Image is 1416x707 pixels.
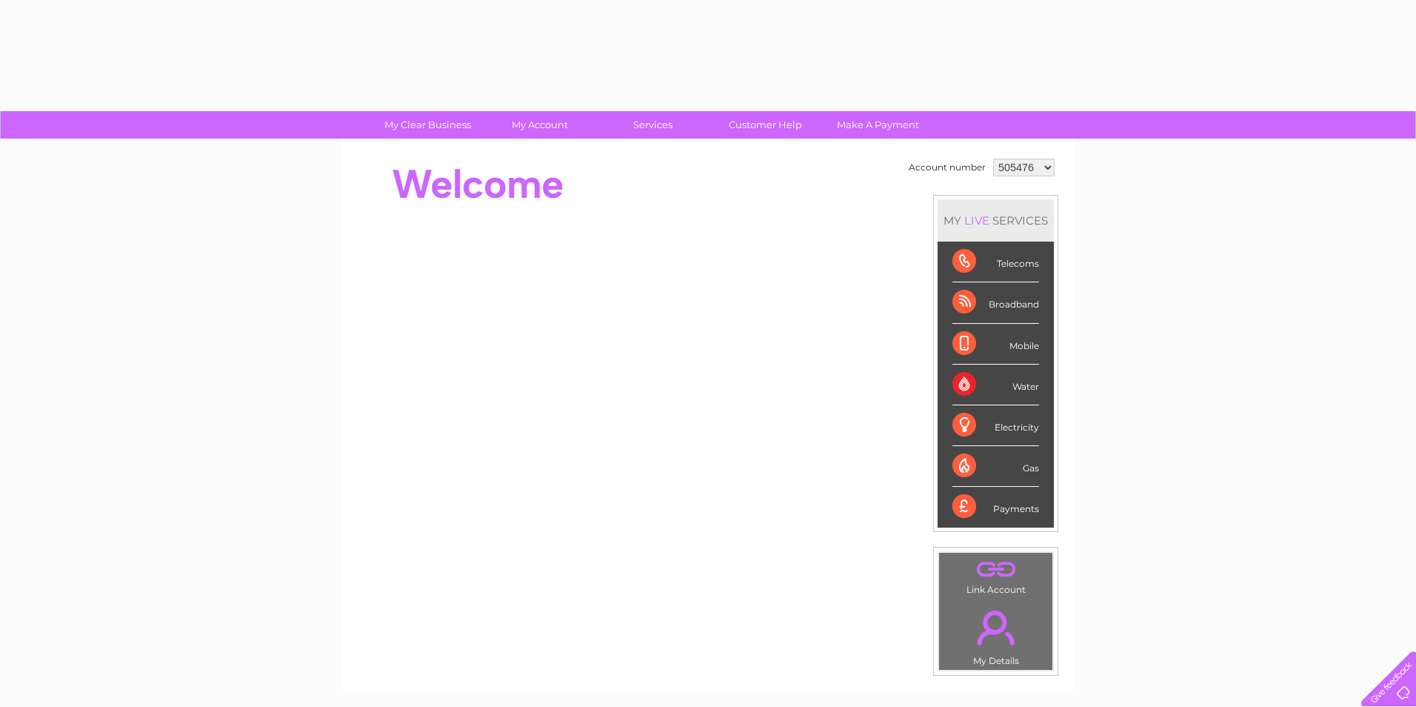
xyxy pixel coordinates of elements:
a: . [943,602,1049,654]
a: Make A Payment [817,111,939,139]
a: Customer Help [704,111,826,139]
div: Mobile [952,324,1039,365]
div: Broadband [952,282,1039,323]
a: Services [592,111,714,139]
td: Account number [905,155,989,180]
div: Telecoms [952,242,1039,282]
div: Gas [952,446,1039,487]
div: MY SERVICES [938,199,1054,242]
div: Electricity [952,405,1039,446]
div: Water [952,365,1039,405]
div: Payments [952,487,1039,527]
td: My Details [938,598,1053,671]
td: Link Account [938,552,1053,599]
a: My Clear Business [367,111,489,139]
a: . [943,557,1049,582]
div: LIVE [961,213,992,228]
a: My Account [479,111,601,139]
